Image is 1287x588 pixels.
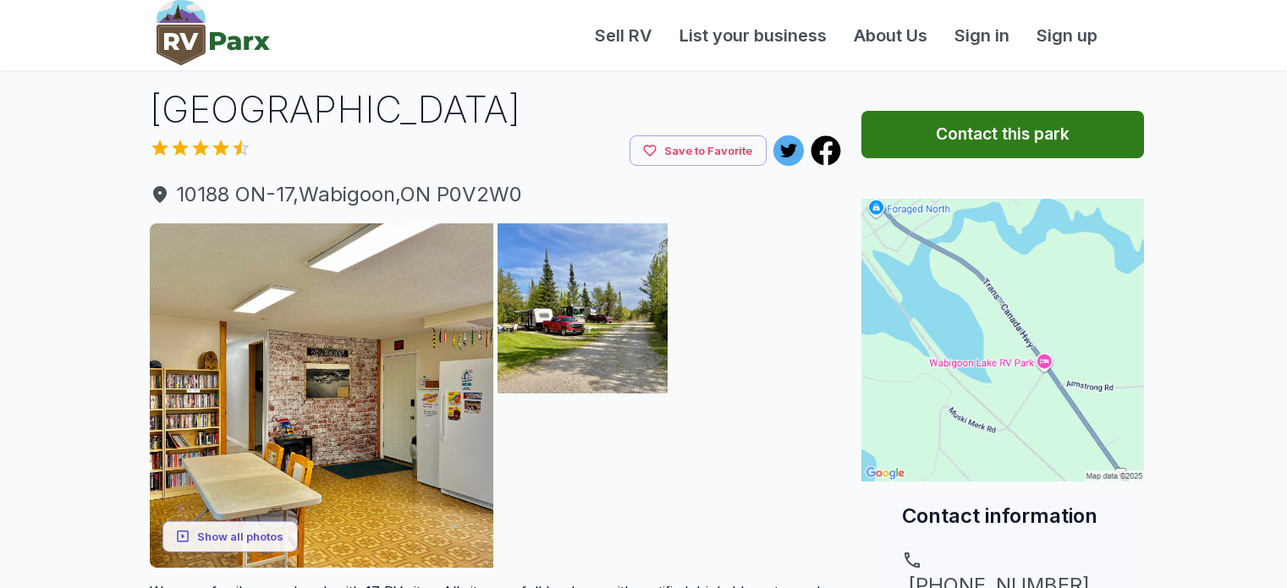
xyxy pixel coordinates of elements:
[941,23,1023,48] a: Sign in
[672,398,842,568] img: Welcome to Wabigoon Lake RV Park
[581,23,666,48] a: Sell RV
[840,23,941,48] a: About Us
[150,179,842,210] a: 10188 ON-17,Wabigoon,ON P0V2W0
[1023,23,1111,48] a: Sign up
[498,398,668,568] img: 616b41bf68e64c07f772095e%2FIMG_1913.jpg
[666,23,840,48] a: List your business
[861,111,1144,158] button: Contact this park
[902,502,1103,530] h2: Contact information
[498,223,668,393] img: Pull Through Sites
[630,135,767,167] button: Save to Favorite
[150,223,494,568] img: Check in building
[162,521,298,552] button: Show all photos
[861,199,1144,481] img: Map for Wabigoon Lake RV Park
[150,179,842,210] span: 10188 ON-17 , Wabigoon , ON P0V2W0
[150,84,842,135] h1: [GEOGRAPHIC_DATA]
[672,223,842,393] img: Big Rig friendly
